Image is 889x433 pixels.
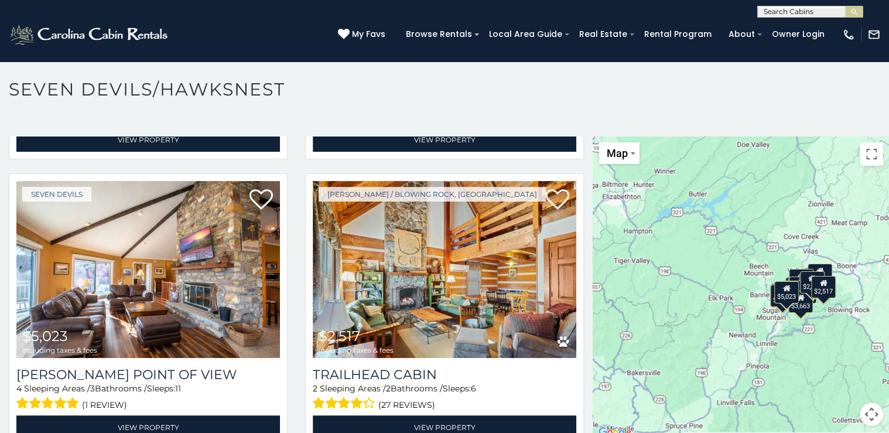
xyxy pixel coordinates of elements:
[811,276,836,298] div: $2,517
[860,142,883,166] button: Toggle fullscreen view
[638,25,717,43] a: Rental Program
[789,269,813,291] div: $4,751
[782,281,806,303] div: $3,583
[319,187,546,202] a: [PERSON_NAME] / Blowing Rock, [GEOGRAPHIC_DATA]
[313,367,576,383] a: Trailhead Cabin
[842,28,855,41] img: phone-regular-white.png
[483,25,568,43] a: Local Area Guide
[770,285,795,307] div: $3,730
[249,188,273,213] a: Add to favorites
[338,28,388,41] a: My Favs
[313,181,576,358] a: Trailhead Cabin $2,517 including taxes & fees
[800,271,825,294] div: $2,360
[22,187,91,202] a: Seven Devils
[860,403,883,426] button: Map camera controls
[16,367,280,383] a: [PERSON_NAME] Point Of View
[386,383,391,394] span: 2
[16,367,280,383] h3: Oates Point Of View
[546,188,569,213] a: Add to favorites
[319,328,360,345] span: $2,517
[774,281,799,304] div: $5,023
[788,291,813,313] div: $3,663
[313,383,576,412] div: Sleeping Areas / Bathrooms / Sleeps:
[313,181,576,358] img: Trailhead Cabin
[766,25,830,43] a: Owner Login
[16,181,280,358] a: Oates Point Of View $5,023 including taxes & fees
[22,328,68,345] span: $5,023
[22,346,97,354] span: including taxes & fees
[770,284,795,308] div: $8,868
[723,25,761,43] a: About
[471,383,476,394] span: 6
[16,383,22,394] span: 4
[16,383,280,412] div: Sleeping Areas / Bathrooms / Sleeps:
[313,383,317,394] span: 2
[352,28,385,40] span: My Favs
[90,383,95,394] span: 3
[175,383,181,394] span: 11
[16,128,280,152] a: View Property
[9,23,171,46] img: White-1-2.png
[867,28,880,41] img: mail-regular-white.png
[400,25,478,43] a: Browse Rentals
[808,264,832,286] div: $3,792
[378,397,435,412] span: (27 reviews)
[599,142,640,164] button: Change map style
[82,397,127,412] span: (1 review)
[313,128,576,152] a: View Property
[319,346,394,354] span: including taxes & fees
[573,25,633,43] a: Real Estate
[16,181,280,358] img: Oates Point Of View
[607,147,628,159] span: Map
